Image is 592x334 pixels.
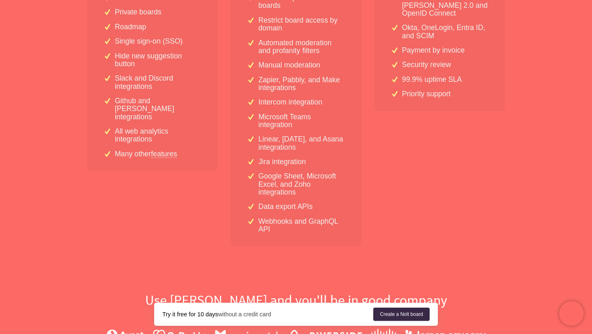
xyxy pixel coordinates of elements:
[259,16,345,32] p: Restrict board access by domain
[259,98,323,106] p: Intercom integration
[402,90,451,98] p: Priority support
[115,74,201,90] p: Slack and Discord integrations
[115,52,201,68] p: Hide new suggestion button
[402,46,465,54] p: Payment by invoice
[402,24,488,40] p: Okta, OneLogin, Entra ID, and SCIM
[259,76,345,92] p: Zapier, Pabbly, and Make integrations
[162,310,373,318] div: without a credit card
[115,23,146,31] p: Roadmap
[115,97,201,121] p: Github and [PERSON_NAME] integrations
[259,158,306,166] p: Jira integration
[259,135,345,151] p: Linear, [DATE], and Asana integrations
[259,61,321,69] p: Manual moderation
[402,76,462,83] p: 99.9% uptime SLA
[115,128,201,144] p: All web analytics integrations
[259,218,345,234] p: Webhooks and GraphQL API
[33,291,559,309] h2: Use [PERSON_NAME] and you'll be in good company
[162,311,218,318] strong: Try it free for 10 days
[115,8,161,16] p: Private boards
[259,203,313,211] p: Data export APIs
[259,172,345,196] p: Google Sheet, Microsoft Excel, and Zoho integrations
[402,61,451,69] p: Security review
[559,301,584,326] iframe: Chatra live chat
[259,39,345,55] p: Automated moderation and profanity filters
[115,150,177,158] p: Many other
[259,113,345,129] p: Microsoft Teams integration
[115,37,183,45] p: Single sign-on (SSO)
[373,308,430,321] a: Create a Nolt board
[151,150,177,158] a: features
